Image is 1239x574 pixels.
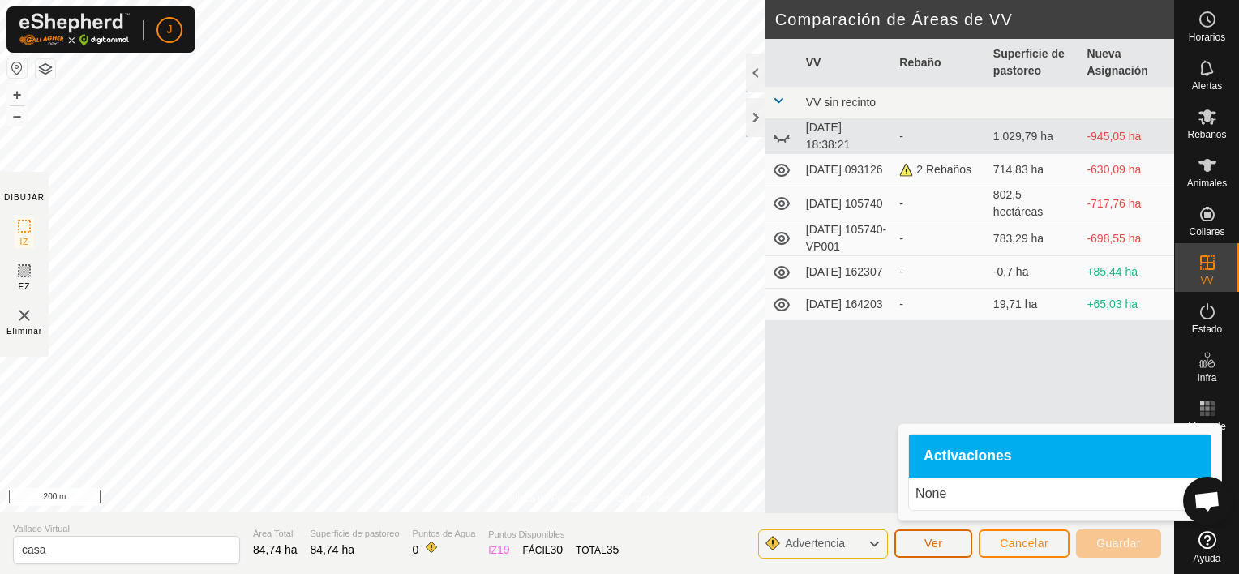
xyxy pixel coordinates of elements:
[1087,298,1138,311] font: +65,03 ha
[899,263,980,281] div: -
[924,537,943,550] span: Ver
[1200,276,1213,285] span: VV
[1189,32,1225,42] span: Horarios
[607,543,619,556] span: 35
[806,96,876,109] span: VV sin recinto
[899,296,980,313] div: -
[1179,422,1235,441] span: Mapa de Calor
[4,191,45,203] div: DIBUJAR
[20,236,29,248] span: IZ
[800,154,894,186] td: [DATE] 093126
[36,59,55,79] button: Capas del Mapa
[488,545,509,556] font: IZ
[253,543,298,556] span: 84,74 ha
[576,545,619,556] font: TOTAL
[413,527,476,541] span: Puntos de Agua
[899,230,980,247] div: -
[800,119,894,154] td: [DATE] 18:38:21
[253,527,298,541] span: Área Total
[1194,554,1221,563] span: Ayuda
[497,543,510,556] span: 19
[987,289,1081,321] td: 19,71 ha
[893,39,987,87] th: Rebaño
[1192,324,1222,334] span: Estado
[987,39,1081,87] th: Superficie de pastoreo
[6,325,42,337] span: Eliminar
[987,119,1081,154] td: 1.029,79 ha
[19,281,31,293] span: EZ
[488,528,619,542] span: Puntos Disponibles
[1096,537,1141,550] span: Guardar
[167,21,173,38] span: J
[987,154,1081,186] td: 714,83 ha
[523,545,564,556] font: FÁCIL
[894,529,972,558] button: Ver
[899,195,980,212] div: -
[800,39,894,87] th: VV
[987,186,1081,221] td: 802,5 hectáreas
[915,484,1204,503] p: None
[551,543,564,556] span: 30
[785,537,845,550] span: Advertencia
[19,13,130,46] img: Logo Gallagher
[413,543,419,556] span: 0
[800,221,894,256] td: [DATE] 105740-VP001
[1087,197,1141,210] font: -717,76 ha
[1197,373,1216,383] span: Infra
[924,449,1012,464] span: Activaciones
[1175,525,1239,570] a: Ayuda
[899,128,980,145] div: -
[616,491,671,506] a: Contáctenos
[987,256,1081,289] td: -0,7 ha
[7,106,27,126] button: –
[13,522,240,536] span: Vallado Virtual
[1187,130,1226,139] span: Rebaños
[1087,163,1141,176] font: -630,09 ha
[800,186,894,221] td: [DATE] 105740
[15,306,34,325] img: VV
[1189,227,1224,237] span: Collares
[1080,39,1174,87] th: Nueva Asignación
[1183,477,1232,525] div: Chat abierto
[775,10,1174,29] h2: Comparación de Áreas de VV
[311,527,400,541] span: Superficie de pastoreo
[1087,232,1141,245] font: -698,55 ha
[1187,178,1227,188] span: Animales
[311,543,355,556] span: 84,74 ha
[1000,537,1048,550] span: Cancelar
[987,221,1081,256] td: 783,29 ha
[1087,130,1141,143] font: -945,05 ha
[979,529,1070,558] button: Cancelar
[1192,81,1222,91] span: Alertas
[1087,265,1138,278] font: +85,44 ha
[800,256,894,289] td: [DATE] 162307
[504,491,597,506] a: Política de Privacidad
[899,161,980,178] div: 2 Rebaños
[7,58,27,78] button: Restablecer Mapa
[7,85,27,105] button: +
[1076,529,1161,558] button: Guardar
[800,289,894,321] td: [DATE] 164203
